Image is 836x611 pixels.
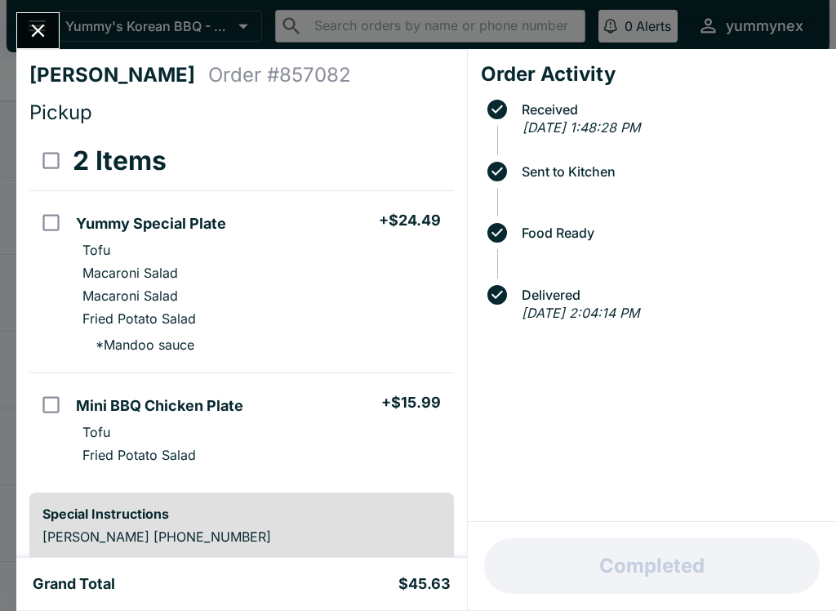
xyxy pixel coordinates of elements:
[398,574,451,594] h5: $45.63
[76,396,243,416] h5: Mini BBQ Chicken Plate
[42,506,441,522] h6: Special Instructions
[82,310,196,327] p: Fried Potato Salad
[381,393,441,413] h5: + $15.99
[514,102,823,117] span: Received
[42,528,441,545] p: [PERSON_NAME] [PHONE_NUMBER]
[82,424,110,440] p: Tofu
[514,225,823,240] span: Food Ready
[82,242,110,258] p: Tofu
[379,211,441,230] h5: + $24.49
[76,214,226,234] h5: Yummy Special Plate
[82,447,196,463] p: Fried Potato Salad
[82,265,178,281] p: Macaroni Salad
[514,288,823,302] span: Delivered
[514,164,823,179] span: Sent to Kitchen
[522,305,639,321] em: [DATE] 2:04:14 PM
[17,13,59,48] button: Close
[82,288,178,304] p: Macaroni Salad
[29,63,208,87] h4: [PERSON_NAME]
[73,145,167,177] h3: 2 Items
[208,63,351,87] h4: Order # 857082
[29,132,454,479] table: orders table
[522,119,640,136] em: [DATE] 1:48:28 PM
[33,574,115,594] h5: Grand Total
[481,62,823,87] h4: Order Activity
[82,337,194,353] p: * Mandoo sauce
[29,100,92,124] span: Pickup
